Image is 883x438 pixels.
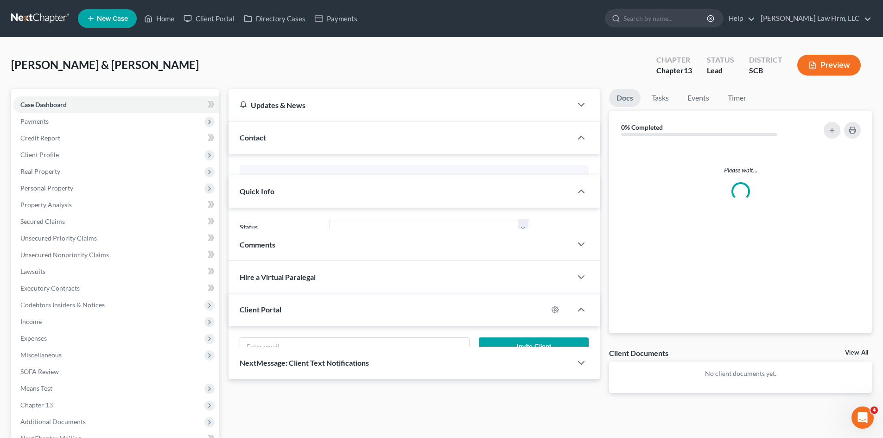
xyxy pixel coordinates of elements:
span: Secured Claims [20,217,65,225]
a: Lawsuits [13,263,219,280]
a: Secured Claims [13,213,219,230]
a: Home [140,10,179,27]
span: Real Property [20,167,60,175]
span: Hire a Virtual Paralegal [240,273,316,281]
span: 4 [870,406,878,414]
span: Means Test [20,384,52,392]
div: District [749,55,782,65]
p: Please wait... [616,165,864,175]
span: Credit Report [20,134,60,142]
span: Quick Info [240,187,274,196]
span: Client Profile [20,151,59,159]
a: SOFA Review [13,363,219,380]
span: 13 [684,66,692,75]
span: Payments [20,117,49,125]
button: Preview [797,55,861,76]
a: Property Analysis [13,197,219,213]
span: Comments [240,240,275,249]
span: Contact [240,133,266,142]
span: Lawsuits [20,267,45,275]
span: Client Portal [240,305,281,314]
span: [PERSON_NAME] & [PERSON_NAME] [11,58,199,71]
span: Unsecured Priority Claims [20,234,97,242]
label: Status [235,219,324,237]
a: Executory Contracts [13,280,219,297]
input: Enter email [240,338,469,355]
a: View All [845,349,868,356]
span: Personal Property [20,184,73,192]
a: Directory Cases [239,10,310,27]
span: Miscellaneous [20,351,62,359]
span: SOFA Review [20,368,59,375]
span: NextMessage: Client Text Notifications [240,358,369,367]
div: Chapter [656,65,692,76]
input: Search by name... [623,10,708,27]
span: Unsecured Nonpriority Claims [20,251,109,259]
span: Expenses [20,334,47,342]
span: Additional Documents [20,418,86,425]
span: Chapter 13 [20,401,53,409]
span: New Case [97,15,128,22]
a: Unsecured Nonpriority Claims [13,247,219,263]
span: Codebtors Insiders & Notices [20,301,105,309]
a: Docs [609,89,641,107]
div: Updates & News [240,100,561,110]
p: No client documents yet. [616,369,864,378]
div: Chapter [656,55,692,65]
a: Client Portal [179,10,239,27]
div: Lead [707,65,734,76]
a: Tasks [644,89,676,107]
a: Case Dashboard [13,96,219,113]
span: Income [20,317,42,325]
a: Events [680,89,717,107]
button: Invite Client [479,337,589,356]
div: Client Documents [609,348,668,358]
span: Executory Contracts [20,284,80,292]
a: Unsecured Priority Claims [13,230,219,247]
a: Timer [720,89,754,107]
a: [PERSON_NAME] Law Firm, LLC [756,10,871,27]
span: Property Analysis [20,201,72,209]
strong: 0% Completed [621,123,663,131]
a: Payments [310,10,362,27]
div: [PERSON_NAME] [247,172,581,184]
span: Case Dashboard [20,101,67,108]
a: Help [724,10,755,27]
a: Credit Report [13,130,219,146]
iframe: Intercom live chat [851,406,874,429]
div: SCB [749,65,782,76]
div: Status [707,55,734,65]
